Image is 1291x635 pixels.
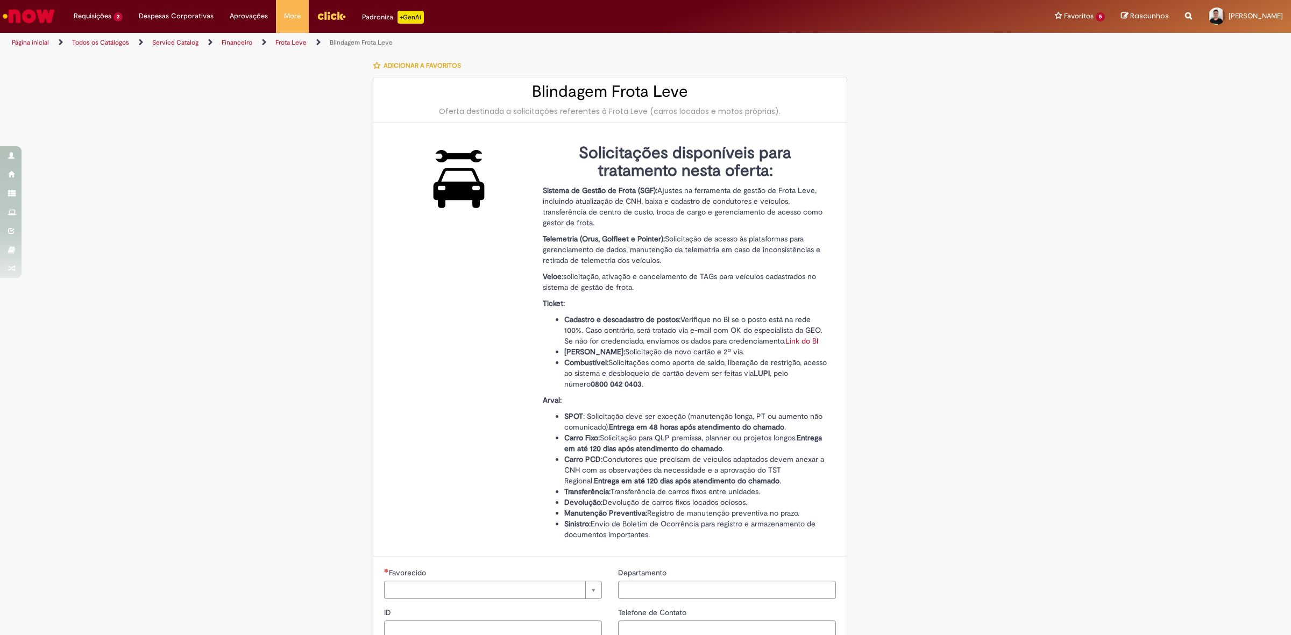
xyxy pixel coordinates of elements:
[423,144,495,213] img: Blindagem Frota Leve
[72,38,129,47] a: Todos os Catálogos
[543,271,828,292] p: solicitação, ativação e cancelamento de TAGs para veículos cadastrados no sistema de gestão de fr...
[543,234,665,244] strong: Telemetria (Orus, Golfleet e Pointer):
[74,11,111,22] span: Requisições
[564,433,822,453] strong: Entrega em até 120 dias após atendimento do chamado
[564,497,602,507] strong: Devolução:
[317,8,346,24] img: click_logo_yellow_360x200.png
[591,379,642,389] strong: 0800 042 0403
[564,454,828,486] li: Condutores que precisam de veículos adaptados devem anexar a CNH com as observações da necessidad...
[618,608,689,617] span: Telefone de Contato
[564,508,647,518] strong: Manutenção Preventiva:
[284,11,301,22] span: More
[618,581,836,599] input: Departamento
[543,185,828,228] p: Ajustes na ferramenta de gestão de Frota Leve, incluindo atualização de CNH, baixa e cadastro de ...
[543,298,565,308] strong: Ticket:
[564,486,828,497] li: Transferência de carros fixos entre unidades.
[543,272,563,281] strong: Veloe:
[609,422,784,432] strong: Entrega em 48 horas após atendimento do chamado
[564,346,828,357] li: Solicitação de novo cartão e 2ª via.
[785,336,818,346] a: Link do BI
[1,5,56,27] img: ServiceNow
[1229,11,1283,20] span: [PERSON_NAME]
[564,432,828,454] li: Solicitação para QLP premissa, planner ou projetos longos. .
[564,487,611,496] strong: Transferência:
[543,233,828,266] p: Solicitação de acesso às plataformas para gerenciamento de dados, manutenção da telemetria em cas...
[12,38,49,47] a: Página inicial
[230,11,268,22] span: Aprovações
[373,54,467,77] button: Adicionar a Favoritos
[362,11,424,24] div: Padroniza
[594,476,779,486] strong: Entrega em até 120 dias após atendimento do chamado
[564,519,591,529] strong: Sinistro:
[384,581,602,599] a: Limpar campo Favorecido
[564,347,625,356] strong: [PERSON_NAME]:
[384,61,461,70] span: Adicionar a Favoritos
[564,411,828,432] li: : Solicitação deve ser exceção (manutenção longa, PT ou aumento não comunicado). .
[398,11,424,24] p: +GenAi
[543,185,657,195] strong: Sistema de Gestão de Frota (SGF):
[152,38,198,47] a: Service Catalog
[543,395,562,405] strong: Arval:
[384,106,836,117] div: Oferta destinada a solicitações referentes à Frota Leve (carros locados e motos próprias).
[275,38,307,47] a: Frota Leve
[754,368,770,378] strong: LUPI
[384,608,393,617] span: ID
[564,497,828,508] li: Devolução de carros fixos locados ociosos.
[564,358,608,367] strong: Combustível:
[1130,11,1169,21] span: Rascunhos
[579,142,791,181] strong: Solicitações disponíveis para tratamento nesta oferta:
[114,12,123,22] span: 3
[564,357,828,389] li: Solicitações como aporte de saldo, liberação de restrição, acesso ao sistema e desbloqueio de car...
[564,454,602,464] strong: Carro PCD:
[8,33,853,53] ul: Trilhas de página
[222,38,252,47] a: Financeiro
[564,411,583,421] strong: SPOT
[389,568,428,577] span: Necessários - Favorecido
[1121,11,1169,22] a: Rascunhos
[564,508,828,518] li: Registro de manutenção preventiva no prazo.
[564,314,828,346] li: Verifique no BI se o posto está na rede 100%. Caso contrário, será tratado via e-mail com OK do e...
[564,433,600,443] strong: Carro Fixo:
[618,568,669,577] span: Departamento
[384,83,836,101] h2: Blindagem Frota Leve
[384,568,389,573] span: Necessários
[564,315,680,324] strong: Cadastro e descadastro de postos:
[564,518,828,540] li: Envio de Boletim de Ocorrência para registro e armazenamento de documentos importantes.
[139,11,214,22] span: Despesas Corporativas
[1064,11,1094,22] span: Favoritos
[330,38,393,47] a: Blindagem Frota Leve
[1096,12,1105,22] span: 5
